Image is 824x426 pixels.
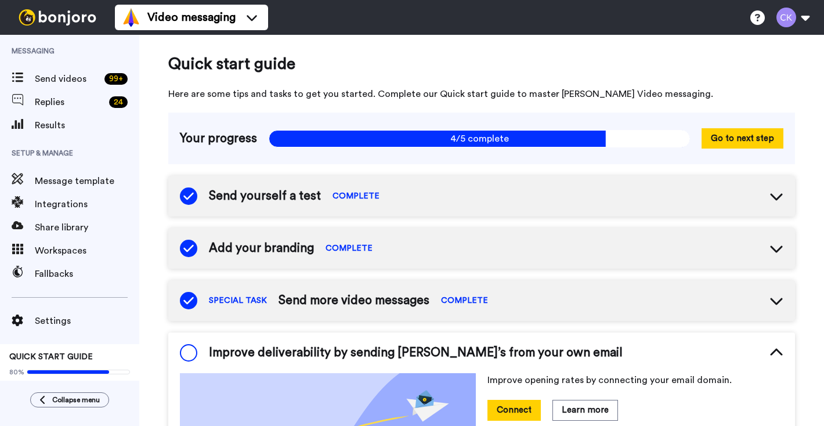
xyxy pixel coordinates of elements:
[35,197,139,211] span: Integrations
[147,9,236,26] span: Video messaging
[269,130,690,147] span: 4/5 complete
[487,373,783,387] p: Improve opening rates by connecting your email domain.
[168,52,795,75] span: Quick start guide
[180,130,257,147] span: Your progress
[209,344,623,362] span: Improve deliverability by sending [PERSON_NAME]’s from your own email
[35,267,139,281] span: Fallbacks
[35,95,104,109] span: Replies
[209,187,321,205] span: Send yourself a test
[30,392,109,407] button: Collapse menu
[104,73,128,85] div: 99 +
[9,353,93,361] span: QUICK START GUIDE
[209,295,267,306] span: SPECIAL TASK
[326,243,373,254] span: COMPLETE
[122,8,140,27] img: vm-color.svg
[35,314,139,328] span: Settings
[209,240,314,257] span: Add your branding
[35,72,100,86] span: Send videos
[9,367,24,377] span: 80%
[35,221,139,234] span: Share library
[14,9,101,26] img: bj-logo-header-white.svg
[333,190,380,202] span: COMPLETE
[702,128,783,149] button: Go to next step
[9,379,130,388] span: Improve deliverability by sending [PERSON_NAME]’s from your own email
[109,96,128,108] div: 24
[441,295,488,306] span: COMPLETE
[168,87,795,101] span: Here are some tips and tasks to get you started. Complete our Quick start guide to master [PERSON...
[552,400,618,420] button: Learn more
[487,400,541,420] button: Connect
[279,292,429,309] span: Send more video messages
[35,118,139,132] span: Results
[35,174,139,188] span: Message template
[35,244,139,258] span: Workspaces
[52,395,100,405] span: Collapse menu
